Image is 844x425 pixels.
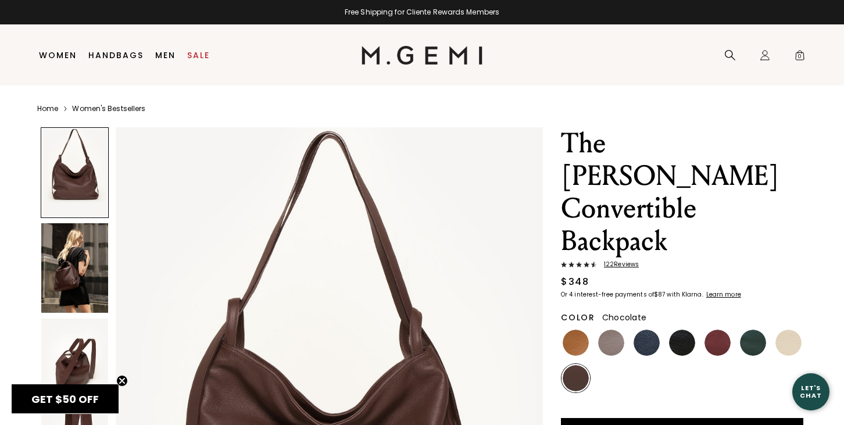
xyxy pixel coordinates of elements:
[116,375,128,387] button: Close teaser
[794,52,806,63] span: 0
[12,384,119,413] div: GET $50 OFFClose teaser
[72,104,145,113] a: Women's Bestsellers
[187,51,210,60] a: Sale
[775,330,802,356] img: Ecru
[362,46,483,65] img: M.Gemi
[597,261,639,268] span: 122 Review s
[669,330,695,356] img: Black
[561,290,654,299] klarna-placement-style-body: Or 4 interest-free payments of
[598,330,624,356] img: Warm Gray
[563,330,589,356] img: Tan
[41,223,108,313] img: The Laura Convertible Backpack
[561,261,803,270] a: 122Reviews
[563,365,589,391] img: Chocolate
[792,384,829,399] div: Let's Chat
[39,51,77,60] a: Women
[561,313,595,322] h2: Color
[740,330,766,356] img: Dark Green
[155,51,176,60] a: Men
[705,291,741,298] a: Learn more
[704,330,731,356] img: Dark Burgundy
[602,312,646,323] span: Chocolate
[654,290,665,299] klarna-placement-style-amount: $87
[634,330,660,356] img: Navy
[41,319,108,408] img: The Laura Convertible Backpack
[37,104,58,113] a: Home
[706,290,741,299] klarna-placement-style-cta: Learn more
[667,290,704,299] klarna-placement-style-body: with Klarna
[88,51,144,60] a: Handbags
[561,275,589,289] div: $348
[561,127,803,258] h1: The [PERSON_NAME] Convertible Backpack
[31,392,99,406] span: GET $50 OFF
